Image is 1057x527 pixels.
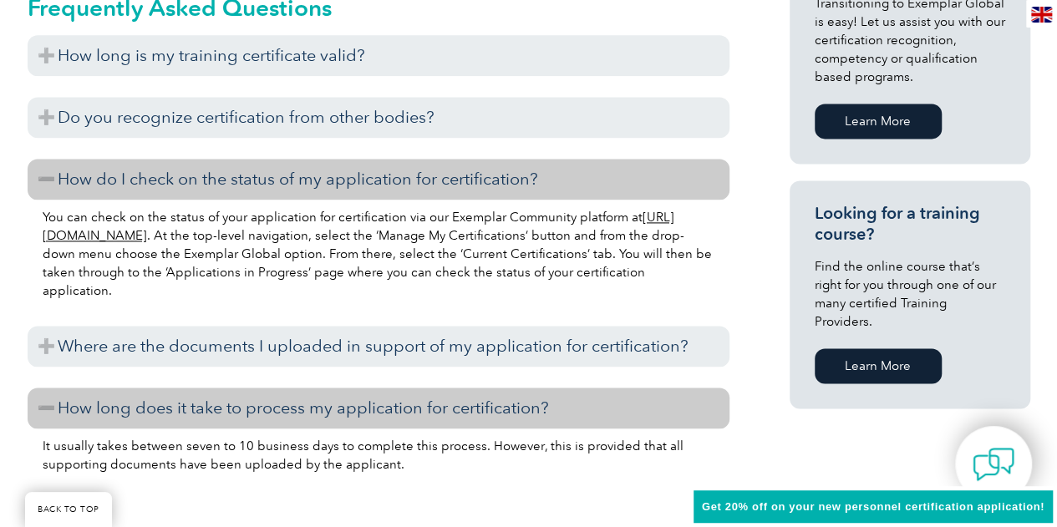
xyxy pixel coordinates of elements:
[815,257,1005,331] p: Find the online course that’s right for you through one of our many certified Training Providers.
[702,500,1044,513] span: Get 20% off on your new personnel certification application!
[28,35,729,76] h3: How long is my training certificate valid?
[28,97,729,138] h3: Do you recognize certification from other bodies?
[973,443,1014,485] img: contact-chat.png
[28,388,729,428] h3: How long does it take to process my application for certification?
[815,348,942,383] a: Learn More
[1031,7,1052,23] img: en
[815,203,1005,245] h3: Looking for a training course?
[43,208,714,300] p: You can check on the status of your application for certification via our Exemplar Community plat...
[43,437,714,474] p: It usually takes between seven to 10 business days to complete this process. However, this is pro...
[28,159,729,200] h3: How do I check on the status of my application for certification?
[28,326,729,367] h3: Where are the documents I uploaded in support of my application for certification?
[25,492,112,527] a: BACK TO TOP
[815,104,942,139] a: Learn More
